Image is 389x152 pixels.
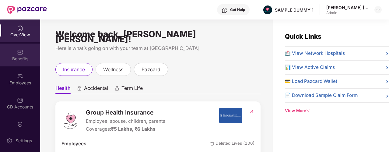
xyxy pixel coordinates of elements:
img: Pazcare_Alternative_logo-01-01.png [263,5,272,14]
span: right [384,65,389,71]
div: [PERSON_NAME] [PERSON_NAME] [326,5,369,10]
div: Get Help [230,7,245,12]
span: Deleted Lives (200) [210,140,254,147]
div: Admin [326,10,369,15]
span: Accidental [84,85,108,94]
img: svg+xml;base64,PHN2ZyBpZD0iQmVuZWZpdHMiIHhtbG5zPSJodHRwOi8vd3d3LnczLm9yZy8yMDAwL3N2ZyIgd2lkdGg9Ij... [17,49,23,55]
img: svg+xml;base64,PHN2ZyBpZD0iQ2xhaW0iIHhtbG5zPSJodHRwOi8vd3d3LnczLm9yZy8yMDAwL3N2ZyIgd2lkdGg9IjIwIi... [17,121,23,127]
div: animation [114,86,120,91]
div: Here is what’s going on with your team at [GEOGRAPHIC_DATA] [55,44,261,52]
img: deleteIcon [210,142,214,146]
span: insurance [63,66,85,73]
span: Employee, spouse, children, parents [86,118,165,125]
img: New Pazcare Logo [7,6,47,14]
span: right [384,79,389,85]
img: logo [61,111,80,129]
span: 📄 Download Sample Claim Form [285,92,358,99]
span: 🏥 View Network Hospitals [285,50,345,57]
img: svg+xml;base64,PHN2ZyBpZD0iSGVscC0zMngzMiIgeG1sbnM9Imh0dHA6Ly93d3cudzMub3JnLzIwMDAvc3ZnIiB3aWR0aD... [222,7,228,13]
img: RedirectIcon [248,108,254,115]
span: right [384,51,389,57]
span: ₹5 Lakhs, ₹6 Lakhs [111,126,156,132]
img: svg+xml;base64,PHN2ZyBpZD0iU2V0dGluZy0yMHgyMCIgeG1sbnM9Imh0dHA6Ly93d3cudzMub3JnLzIwMDAvc3ZnIiB3aW... [6,138,12,144]
span: 📊 View Active Claims [285,64,335,71]
div: animation [77,86,82,91]
span: Health [55,85,71,94]
span: right [384,93,389,99]
img: svg+xml;base64,PHN2ZyBpZD0iRW1wbG95ZWVzIiB4bWxucz0iaHR0cDovL3d3dy53My5vcmcvMjAwMC9zdmciIHdpZHRoPS... [17,73,23,79]
div: Coverages: [86,125,165,133]
div: SAMPLE DUMMY 1 [275,7,314,13]
div: Welcome back, [PERSON_NAME] [PERSON_NAME]! [55,32,261,41]
img: svg+xml;base64,PHN2ZyBpZD0iQ0RfQWNjb3VudHMiIGRhdGEtbmFtZT0iQ0QgQWNjb3VudHMiIHhtbG5zPSJodHRwOi8vd3... [17,97,23,103]
span: wellness [103,66,123,73]
span: Employees [61,140,86,147]
img: svg+xml;base64,PHN2ZyBpZD0iSG9tZSIgeG1sbnM9Imh0dHA6Ly93d3cudzMub3JnLzIwMDAvc3ZnIiB3aWR0aD0iMjAiIG... [17,25,23,31]
span: Group Health Insurance [86,108,165,117]
span: down [306,109,310,113]
div: Settings [14,138,34,144]
span: Quick Links [285,33,321,40]
span: pazcard [142,66,160,73]
div: View More [285,108,389,114]
span: Term Life [121,85,143,94]
img: insurerIcon [219,108,242,123]
img: svg+xml;base64,PHN2ZyBpZD0iRHJvcGRvd24tMzJ4MzIiIHhtbG5zPSJodHRwOi8vd3d3LnczLm9yZy8yMDAwL3N2ZyIgd2... [376,7,380,12]
span: 💳 Load Pazcard Wallet [285,78,337,85]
